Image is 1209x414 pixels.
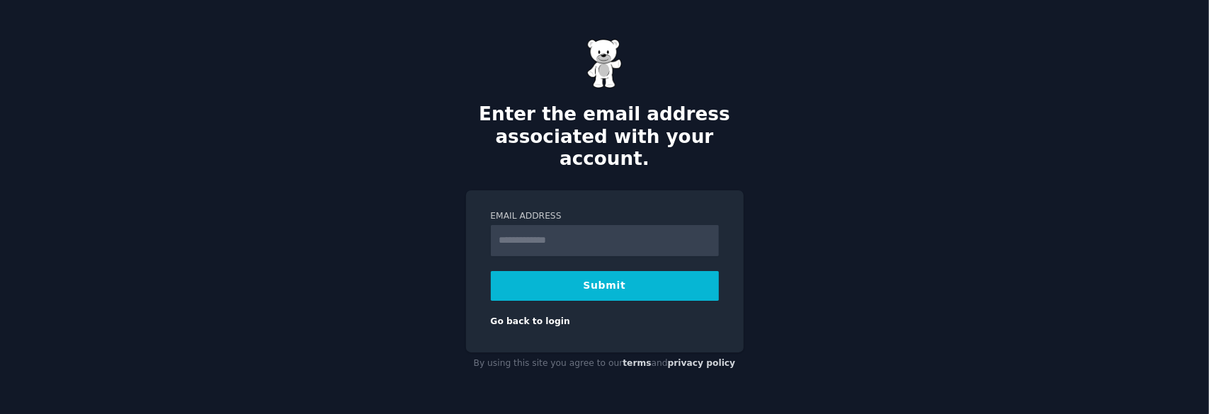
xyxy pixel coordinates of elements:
[587,39,623,88] img: Gummy Bear
[491,271,719,301] button: Submit
[466,103,744,171] h2: Enter the email address associated with your account.
[491,210,719,223] label: Email Address
[668,358,736,368] a: privacy policy
[466,352,744,375] div: By using this site you agree to our and
[623,358,651,368] a: terms
[491,316,570,326] a: Go back to login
